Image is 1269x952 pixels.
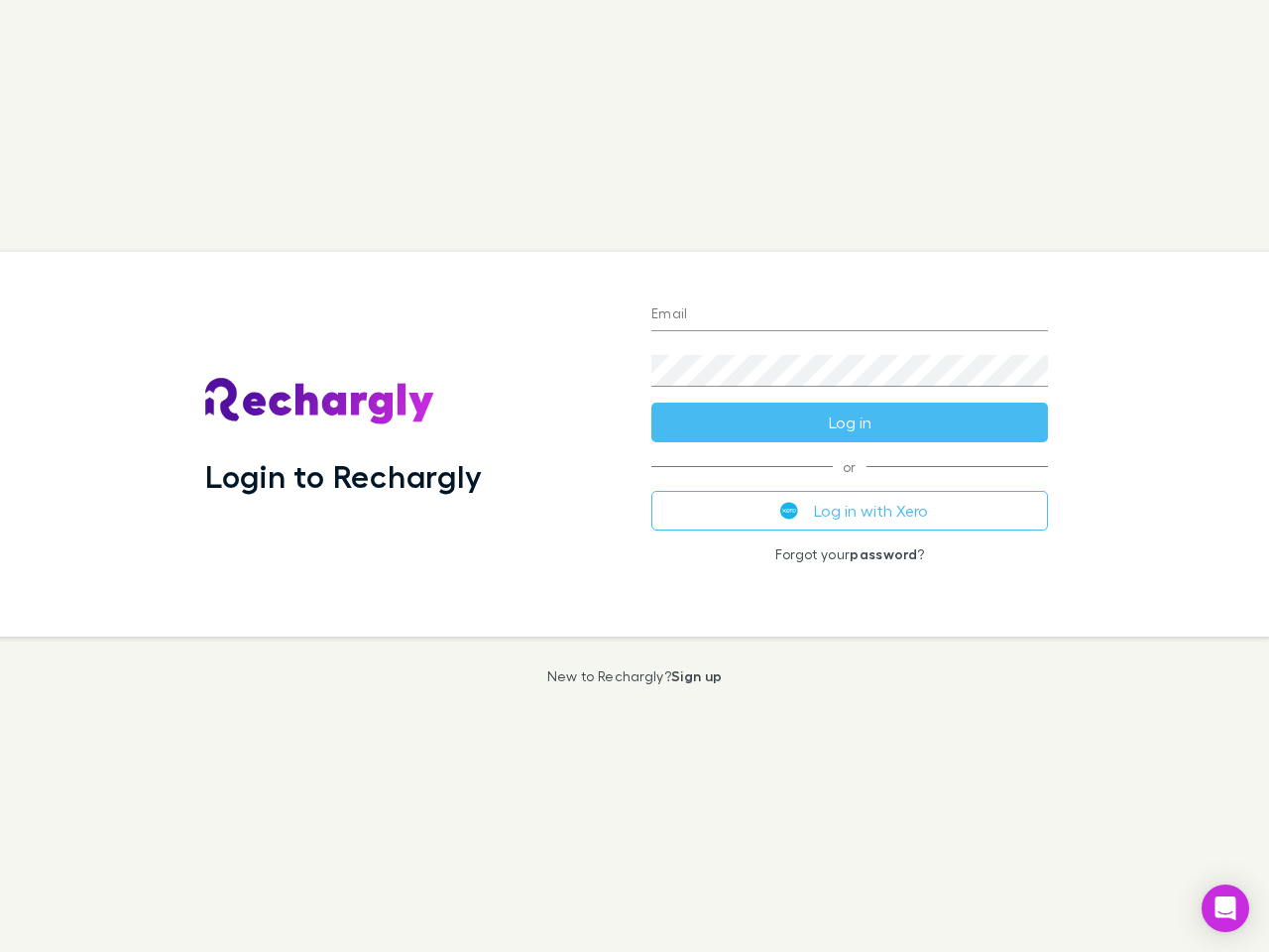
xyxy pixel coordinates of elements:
img: Rechargly's Logo [205,378,435,425]
a: password [850,545,917,562]
span: or [651,466,1048,467]
h1: Login to Rechargly [205,457,482,495]
button: Log in with Xero [651,491,1048,531]
button: Log in [651,403,1048,442]
div: Open Intercom Messenger [1202,885,1249,932]
img: Xero's logo [780,502,798,520]
p: Forgot your ? [651,546,1048,562]
p: New to Rechargly? [547,668,723,684]
a: Sign up [671,667,722,684]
